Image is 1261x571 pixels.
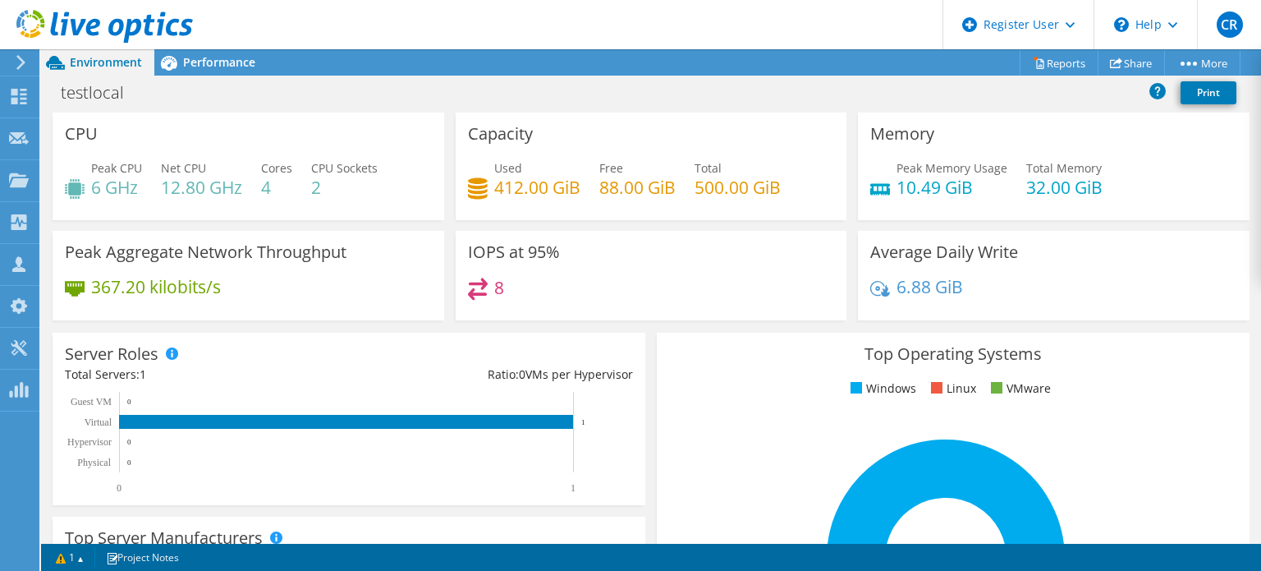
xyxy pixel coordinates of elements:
[65,345,158,363] h3: Server Roles
[581,418,585,426] text: 1
[127,438,131,446] text: 0
[1098,50,1165,76] a: Share
[311,178,378,196] h4: 2
[91,178,142,196] h4: 6 GHz
[695,160,722,176] span: Total
[65,125,98,143] h3: CPU
[65,529,263,547] h3: Top Server Manufacturers
[1026,178,1103,196] h4: 32.00 GiB
[65,366,349,384] div: Total Servers:
[494,279,504,297] h4: 8
[1164,50,1240,76] a: More
[669,345,1237,363] h3: Top Operating Systems
[161,160,206,176] span: Net CPU
[161,178,242,196] h4: 12.80 GHz
[846,380,916,398] li: Windows
[896,278,963,296] h4: 6.88 GiB
[44,547,95,568] a: 1
[261,160,292,176] span: Cores
[53,84,149,102] h1: testlocal
[1217,12,1243,38] span: CR
[349,366,633,384] div: Ratio: VMs per Hypervisor
[261,178,292,196] h4: 4
[927,380,976,398] li: Linux
[85,417,112,428] text: Virtual
[1181,81,1236,104] a: Print
[140,366,146,382] span: 1
[695,178,781,196] h4: 500.00 GiB
[77,457,111,468] text: Physical
[870,243,1018,261] h3: Average Daily Write
[468,243,560,261] h3: IOPS at 95%
[494,160,522,176] span: Used
[468,125,533,143] h3: Capacity
[65,243,346,261] h3: Peak Aggregate Network Throughput
[896,160,1007,176] span: Peak Memory Usage
[896,178,1007,196] h4: 10.49 GiB
[67,436,112,448] text: Hypervisor
[91,278,221,296] h4: 367.20 kilobits/s
[599,178,676,196] h4: 88.00 GiB
[987,380,1051,398] li: VMware
[117,482,122,494] text: 0
[127,398,131,406] text: 0
[70,54,142,70] span: Environment
[571,482,575,494] text: 1
[1026,160,1102,176] span: Total Memory
[870,125,934,143] h3: Memory
[599,160,623,176] span: Free
[71,396,112,408] text: Guest VM
[311,160,378,176] span: CPU Sockets
[494,178,580,196] h4: 412.00 GiB
[127,458,131,467] text: 0
[1020,50,1098,76] a: Reports
[1114,17,1129,32] svg: \n
[91,160,142,176] span: Peak CPU
[183,54,255,70] span: Performance
[519,366,525,382] span: 0
[94,547,190,568] a: Project Notes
